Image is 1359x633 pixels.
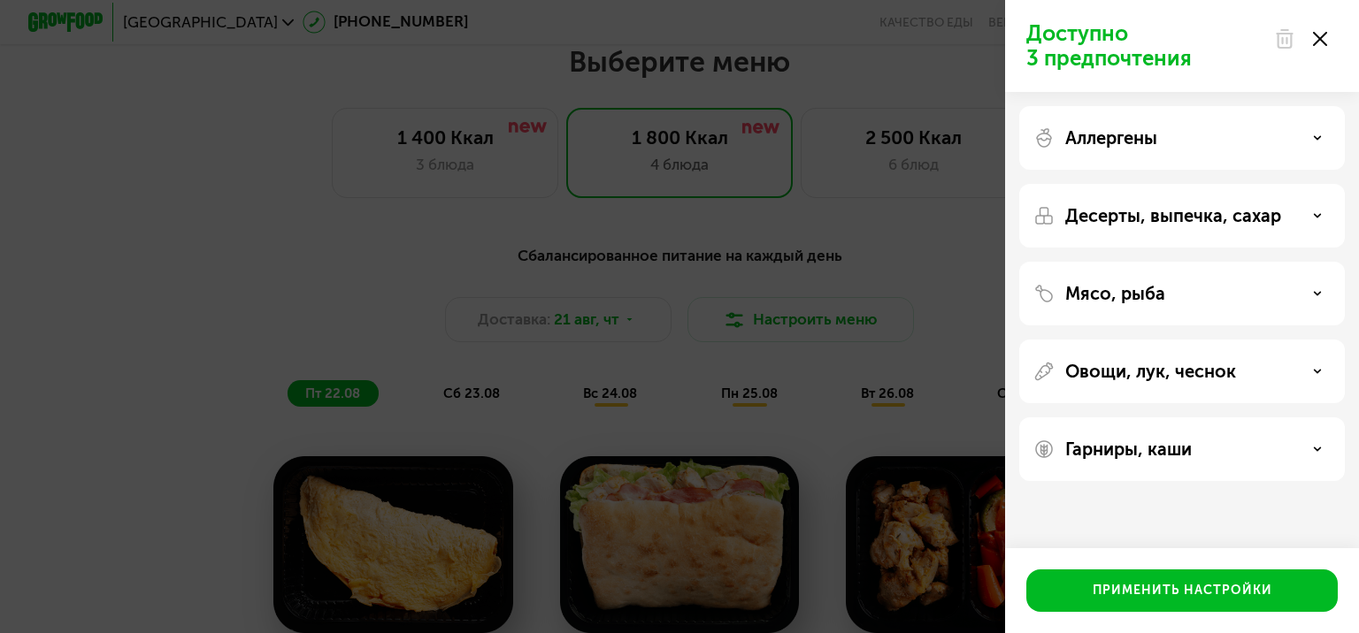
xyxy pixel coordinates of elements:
p: Десерты, выпечка, сахар [1065,205,1281,226]
p: Мясо, рыба [1065,283,1165,304]
p: Аллергены [1065,127,1157,149]
p: Доступно 3 предпочтения [1026,21,1263,71]
p: Гарниры, каши [1065,439,1192,460]
p: Овощи, лук, чеснок [1065,361,1236,382]
div: Применить настройки [1093,582,1272,599]
button: Применить настройки [1026,569,1338,612]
